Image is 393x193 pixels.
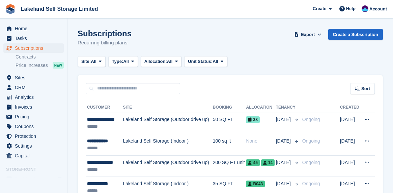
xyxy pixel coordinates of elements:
[15,92,55,102] span: Analytics
[213,113,246,134] td: 50 SQ FT
[15,43,55,53] span: Subscriptions
[3,151,64,160] a: menu
[78,39,132,47] p: Recurring billing plans
[91,58,96,65] span: All
[15,141,55,151] span: Settings
[15,151,55,160] span: Capital
[261,159,275,166] span: 14
[15,34,55,43] span: Tasks
[144,58,167,65] span: Allocation:
[56,175,64,183] a: Preview store
[15,73,55,82] span: Sites
[18,3,101,14] a: Lakeland Self Storage Limited
[340,134,360,156] td: [DATE]
[302,160,320,165] span: Ongoing
[184,56,227,67] button: Unit Status: All
[15,112,55,121] span: Pricing
[293,29,323,40] button: Export
[5,4,16,14] img: stora-icon-8386f47178a22dfd0bd8f6a31ec36ba5ce8667c1dd55bd0f319d3a0aa187defe.svg
[276,180,292,187] span: [DATE]
[3,112,64,121] a: menu
[78,56,106,67] button: Site: All
[213,155,246,177] td: 200 SQ FT unit
[3,122,64,131] a: menu
[15,122,55,131] span: Coupons
[15,102,55,112] span: Invoices
[112,58,123,65] span: Type:
[6,166,67,173] span: Storefront
[3,83,64,92] a: menu
[362,5,368,12] img: David Dickson
[213,134,246,156] td: 100 sq ft
[213,58,218,65] span: All
[276,116,292,123] span: [DATE]
[369,6,387,12] span: Account
[3,131,64,141] a: menu
[86,102,123,113] th: Customer
[301,31,315,38] span: Export
[78,29,132,38] h1: Subscriptions
[276,102,300,113] th: Tenancy
[16,54,64,60] a: Contracts
[123,58,129,65] span: All
[167,58,173,65] span: All
[3,34,64,43] a: menu
[302,138,320,144] span: Ongoing
[276,138,292,145] span: [DATE]
[53,62,64,69] div: NEW
[302,181,320,186] span: Ongoing
[15,131,55,141] span: Protection
[346,5,356,12] span: Help
[15,83,55,92] span: CRM
[123,155,213,177] td: Lakeland Self Storage (Outdoor drive up)
[123,134,213,156] td: Lakeland Self Storage (Indoor )
[81,58,91,65] span: Site:
[3,24,64,33] a: menu
[276,159,292,166] span: [DATE]
[246,159,259,166] span: 45
[15,175,55,184] span: Booking Portal
[15,24,55,33] span: Home
[108,56,138,67] button: Type: All
[3,92,64,102] a: menu
[340,102,360,113] th: Created
[246,116,259,123] span: 38
[328,29,383,40] a: Create a Subscription
[213,102,246,113] th: Booking
[246,181,265,187] span: B043
[361,85,370,92] span: Sort
[3,43,64,53] a: menu
[340,155,360,177] td: [DATE]
[123,113,213,134] td: Lakeland Self Storage (Outdoor drive up)
[123,102,213,113] th: Site
[16,62,64,69] a: Price increases NEW
[302,117,320,122] span: Ongoing
[3,102,64,112] a: menu
[188,58,213,65] span: Unit Status:
[3,141,64,151] a: menu
[3,175,64,184] a: menu
[141,56,182,67] button: Allocation: All
[313,5,326,12] span: Create
[16,62,48,69] span: Price increases
[246,138,276,145] div: None
[3,73,64,82] a: menu
[246,102,276,113] th: Allocation
[340,113,360,134] td: [DATE]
